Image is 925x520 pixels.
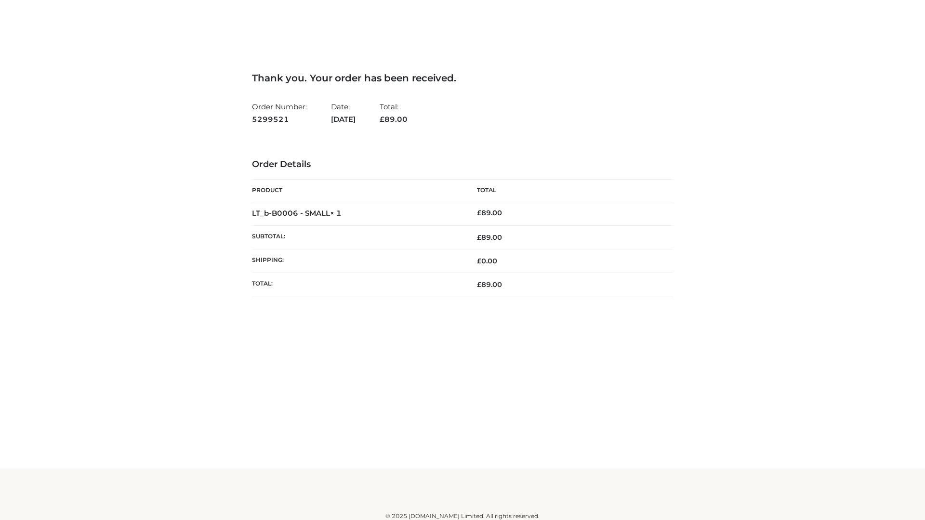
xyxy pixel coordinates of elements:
[380,115,384,124] span: £
[252,225,462,249] th: Subtotal:
[252,159,673,170] h3: Order Details
[331,98,356,128] li: Date:
[477,280,481,289] span: £
[380,115,408,124] span: 89.00
[252,180,462,201] th: Product
[252,113,307,126] strong: 5299521
[477,208,481,217] span: £
[477,208,502,217] bdi: 89.00
[462,180,673,201] th: Total
[477,280,502,289] span: 89.00
[330,208,342,218] strong: × 1
[477,257,481,265] span: £
[380,98,408,128] li: Total:
[477,233,481,242] span: £
[477,257,497,265] bdi: 0.00
[252,208,342,218] strong: LT_b-B0006 - SMALL
[252,98,307,128] li: Order Number:
[252,273,462,297] th: Total:
[331,113,356,126] strong: [DATE]
[252,72,673,84] h3: Thank you. Your order has been received.
[477,233,502,242] span: 89.00
[252,249,462,273] th: Shipping:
